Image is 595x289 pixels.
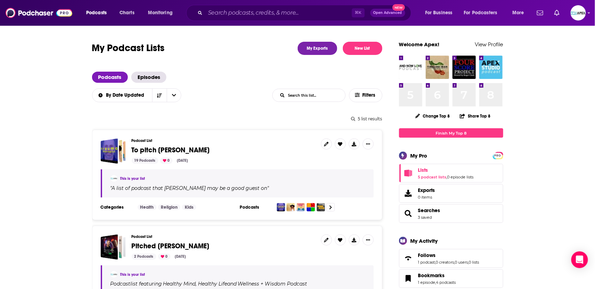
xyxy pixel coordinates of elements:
button: Change Top 8 [411,112,454,120]
a: Show notifications dropdown [534,7,546,19]
span: By Date Updated [106,93,147,98]
a: To pitch [PERSON_NAME] [132,146,210,154]
div: Open Intercom Messenger [571,251,588,268]
a: Episodes [131,72,166,83]
a: PRO [494,153,502,158]
span: New [392,4,405,11]
div: 0 [158,254,171,260]
div: My Pro [411,152,428,159]
span: A list of podcast that [PERSON_NAME] may be a good guest on [112,185,267,191]
a: Bookmarks [418,272,456,279]
span: , [468,260,469,265]
img: User Profile [571,5,586,21]
a: 0 lists [469,260,479,265]
h2: Choose List sort [92,88,181,102]
a: Charts [115,7,139,18]
div: My Activity [411,238,438,244]
div: Podcast list featuring [110,281,365,287]
a: Podcasts [92,72,128,83]
a: Follows [402,254,415,263]
a: This is your list [120,272,145,277]
button: Show More Button [363,138,374,150]
img: Apex Photo Studios [110,175,117,182]
span: Follows [399,249,503,268]
a: 1 episode [418,280,436,285]
h1: My Podcast Lists [92,42,165,55]
h3: Podcast List [132,138,315,143]
button: open menu [81,7,116,18]
a: To pitch Loren [101,138,126,164]
a: View Profile [475,41,503,48]
span: Open Advanced [373,11,402,15]
a: Searches [402,209,415,218]
a: 4 podcasts [436,280,456,285]
div: [DATE] [174,158,191,164]
div: 2 Podcasts [132,254,156,260]
button: Filters [349,88,382,102]
button: Open AdvancedNew [370,9,405,17]
span: , [435,260,436,265]
input: Search podcasts, credits, & more... [205,7,352,18]
a: Lists [418,167,474,173]
img: The Trauma Therapist [277,203,285,211]
a: Religion [158,204,180,210]
div: [DATE] [172,254,189,260]
button: open menu [143,7,182,18]
a: My Exports [298,42,337,55]
a: Healthy Mind, Healthy Life [162,281,228,287]
img: Apex Photo Studios [110,271,117,278]
a: Finish My Top 8 [399,128,503,138]
span: , [447,175,447,179]
button: open menu [92,93,152,98]
button: Show More Button [363,234,374,246]
img: The Fourscore Project [453,56,476,79]
span: More [512,8,524,18]
a: Wellness + Wisdom Podcast [237,281,307,287]
button: Show profile menu [571,5,586,21]
div: 0 [160,158,173,164]
div: 5 list results [92,116,382,121]
a: Health [138,204,157,210]
button: New List [343,42,382,55]
a: Kids [182,204,196,210]
a: Searches [418,207,440,214]
a: 0 users [455,260,468,265]
span: Lists [399,164,503,183]
span: ⌘ K [352,8,365,17]
a: Podchaser - Follow, Share and Rate Podcasts [6,6,72,19]
a: Lists [402,168,415,178]
span: and [228,281,237,287]
button: open menu [420,7,461,18]
span: For Podcasters [464,8,497,18]
a: Welcome Apex! [399,41,440,48]
a: Show notifications dropdown [552,7,562,19]
a: The Apex Studio Podcast [479,56,503,79]
a: Pitched Loren [101,234,126,260]
span: " " [110,185,269,191]
button: open menu [507,7,533,18]
a: And Now Love Podcast [399,56,422,79]
span: Logged in as Apex [571,5,586,21]
span: Filters [363,93,377,98]
div: Search podcasts, credits, & more... [193,5,418,21]
span: Podcasts [86,8,107,18]
a: Follows [418,252,479,258]
a: 5 podcast lists [418,175,447,179]
button: open menu [167,89,181,102]
a: 3 saved [418,215,432,220]
a: Exports [399,184,503,203]
h4: Wellness + Wisdom Podcast [238,281,307,287]
h3: Categories [101,204,132,210]
span: Lists [418,167,428,173]
img: Timeline Iran [426,56,449,79]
